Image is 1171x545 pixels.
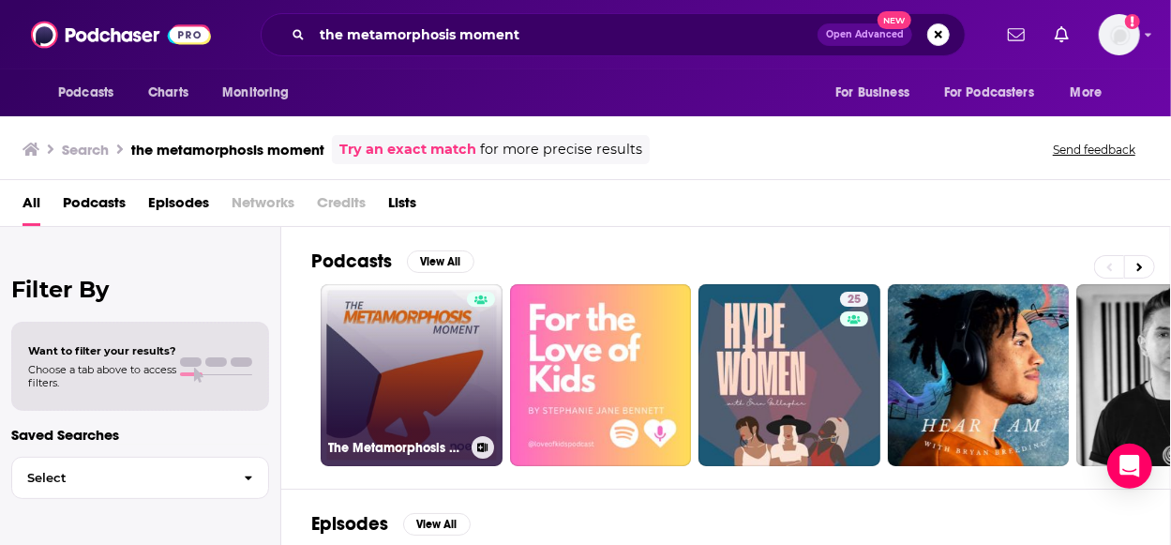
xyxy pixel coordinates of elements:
[1047,142,1141,158] button: Send feedback
[1099,14,1140,55] img: User Profile
[328,440,464,456] h3: The Metamorphosis Moment
[311,250,474,273] a: PodcastsView All
[407,250,474,273] button: View All
[45,75,138,111] button: open menu
[23,188,40,226] a: All
[136,75,200,111] a: Charts
[1107,444,1152,489] div: Open Intercom Messenger
[222,80,289,106] span: Monitoring
[148,188,209,226] a: Episodes
[12,472,229,484] span: Select
[1000,19,1032,51] a: Show notifications dropdown
[31,17,211,53] img: Podchaser - Follow, Share and Rate Podcasts
[58,80,113,106] span: Podcasts
[1099,14,1140,55] span: Logged in as kllapsley
[11,457,269,499] button: Select
[62,141,109,159] h3: Search
[311,250,392,273] h2: Podcasts
[1047,19,1076,51] a: Show notifications dropdown
[209,75,313,111] button: open menu
[11,426,269,444] p: Saved Searches
[388,188,416,226] a: Lists
[1125,14,1140,29] svg: Add a profile image
[321,284,503,466] a: The Metamorphosis Moment
[1071,80,1103,106] span: More
[932,75,1061,111] button: open menu
[403,513,471,536] button: View All
[317,188,366,226] span: Credits
[944,80,1034,106] span: For Podcasters
[1058,75,1126,111] button: open menu
[840,292,868,307] a: 25
[818,23,912,46] button: Open AdvancedNew
[312,20,818,50] input: Search podcasts, credits, & more...
[848,291,861,310] span: 25
[1099,14,1140,55] button: Show profile menu
[835,80,909,106] span: For Business
[11,276,269,303] h2: Filter By
[28,344,176,357] span: Want to filter your results?
[480,139,642,160] span: for more precise results
[63,188,126,226] a: Podcasts
[261,13,966,56] div: Search podcasts, credits, & more...
[311,512,471,536] a: EpisodesView All
[826,30,904,39] span: Open Advanced
[311,512,388,536] h2: Episodes
[878,11,911,29] span: New
[339,139,476,160] a: Try an exact match
[232,188,294,226] span: Networks
[148,80,188,106] span: Charts
[822,75,933,111] button: open menu
[131,141,324,159] h3: the metamorphosis moment
[28,363,176,389] span: Choose a tab above to access filters.
[698,284,880,466] a: 25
